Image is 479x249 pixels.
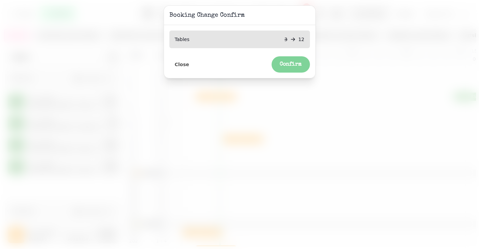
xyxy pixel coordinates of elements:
[272,56,310,73] button: Confirm
[284,36,288,43] p: 3
[175,36,190,43] p: Tables
[169,60,195,69] button: Close
[298,36,305,43] p: 12
[169,11,310,19] h3: Booking Change Confirm
[175,62,189,67] span: Close
[280,62,302,67] span: Confirm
